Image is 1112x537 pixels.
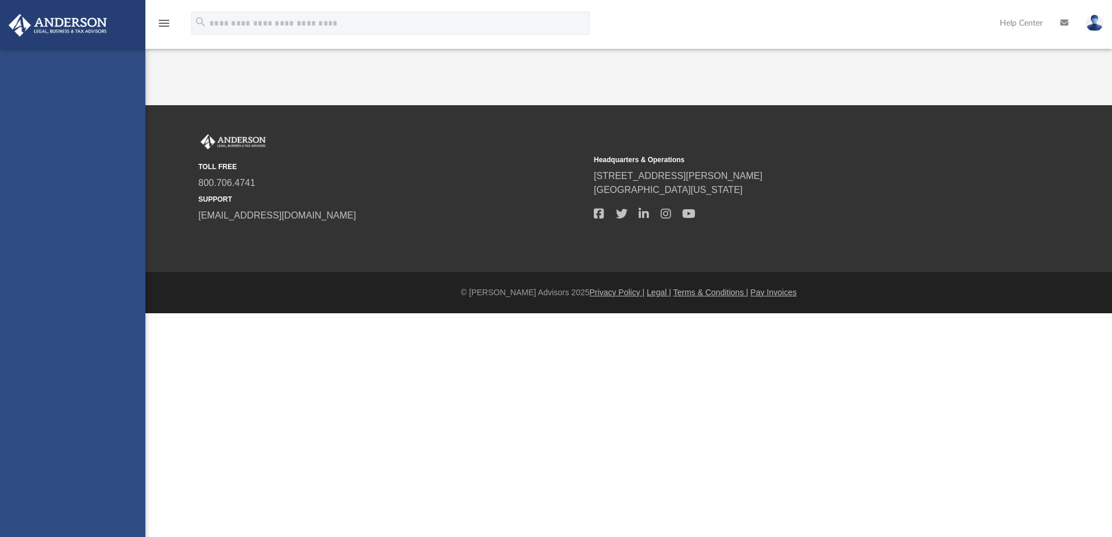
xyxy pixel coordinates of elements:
a: Legal | [647,288,671,297]
small: Headquarters & Operations [594,155,981,165]
a: [STREET_ADDRESS][PERSON_NAME] [594,171,762,181]
small: TOLL FREE [198,162,586,172]
a: Terms & Conditions | [673,288,749,297]
img: Anderson Advisors Platinum Portal [198,134,268,149]
i: menu [157,16,171,30]
i: search [194,16,207,28]
a: Pay Invoices [750,288,796,297]
a: Privacy Policy | [590,288,645,297]
a: menu [157,22,171,30]
a: [GEOGRAPHIC_DATA][US_STATE] [594,185,743,195]
small: SUPPORT [198,194,586,205]
a: [EMAIL_ADDRESS][DOMAIN_NAME] [198,210,356,220]
div: © [PERSON_NAME] Advisors 2025 [145,287,1112,299]
img: User Pic [1086,15,1103,31]
img: Anderson Advisors Platinum Portal [5,14,111,37]
a: 800.706.4741 [198,178,255,188]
